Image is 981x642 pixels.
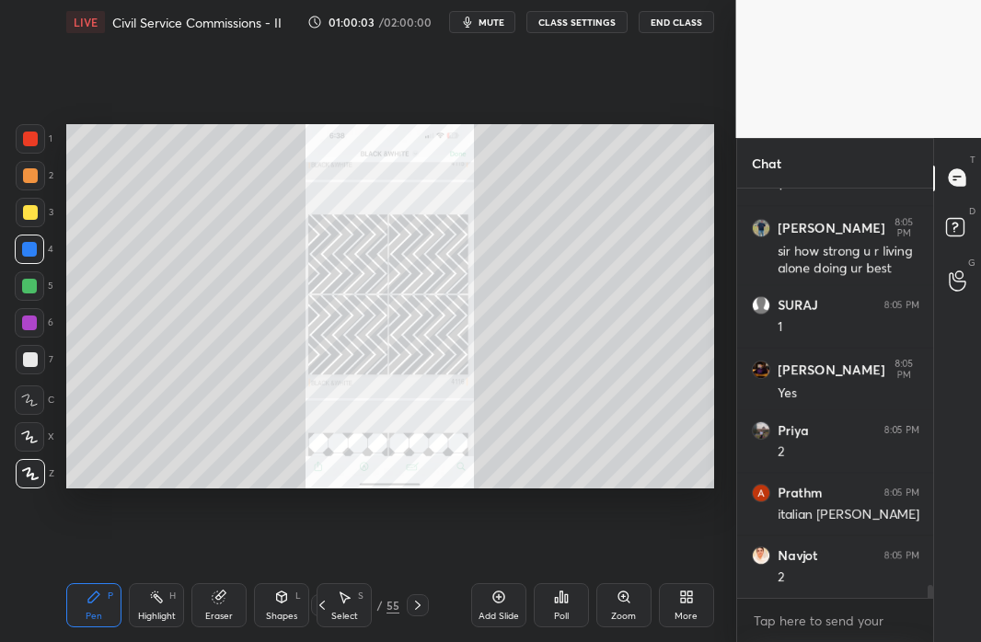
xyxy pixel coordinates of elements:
[752,546,770,565] img: edf30ddf2a484a3c8e4d4ac415608574.jpg
[884,425,919,436] div: 8:05 PM
[526,11,628,33] button: CLASS SETTINGS
[752,421,770,440] img: d25d1c43a2c748f49a3f19ca7fc686c1.jpg
[889,217,919,239] div: 8:05 PM
[66,11,105,33] div: LIVE
[752,296,770,315] img: default.png
[778,422,809,439] h6: Priya
[970,153,975,166] p: T
[331,612,358,621] div: Select
[377,600,383,611] div: /
[778,361,885,378] h6: [PERSON_NAME]
[358,591,364,601] div: S
[889,359,919,381] div: 8:05 PM
[15,271,53,301] div: 5
[752,484,770,502] img: 3fdce4510ff54ccaa4e4f26620687b31.78041336_3
[611,612,636,621] div: Zoom
[16,459,54,488] div: Z
[778,568,919,587] div: 2
[778,220,885,236] h6: [PERSON_NAME]
[112,14,282,31] h4: Civil Service Commissions - II
[639,11,714,33] button: End Class
[969,204,975,218] p: D
[675,612,698,621] div: More
[778,384,919,403] div: Yes
[752,361,770,379] img: 951c0b2c5a854b959047e195b9f3754a.jpg
[884,550,919,561] div: 8:05 PM
[387,597,399,613] div: 55
[16,124,52,154] div: 1
[778,318,919,337] div: 1
[295,591,301,601] div: L
[266,612,297,621] div: Shapes
[16,345,53,374] div: 7
[778,443,919,462] div: 2
[479,16,504,29] span: mute
[884,487,919,499] div: 8:05 PM
[778,485,823,501] h6: Prathm
[778,297,818,314] h6: SURAJ
[15,308,53,338] div: 6
[737,189,934,598] div: grid
[778,547,817,564] h6: Navjot
[108,591,113,601] div: P
[205,612,233,621] div: Eraser
[479,612,519,621] div: Add Slide
[449,11,515,33] button: mute
[16,198,53,227] div: 3
[554,612,569,621] div: Poll
[169,591,176,601] div: H
[15,385,54,415] div: C
[778,506,919,524] div: italian [PERSON_NAME]
[86,612,102,621] div: Pen
[737,139,796,188] p: Chat
[16,161,53,190] div: 2
[15,235,53,264] div: 4
[15,422,54,452] div: X
[778,243,919,278] div: sir how strong u r living alone doing ur best
[968,256,975,269] p: G
[752,219,770,237] img: a46bbc76ec7042f5af711d42bc48e404.jpg
[884,300,919,311] div: 8:05 PM
[138,612,176,621] div: Highlight
[778,177,919,195] div: 1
